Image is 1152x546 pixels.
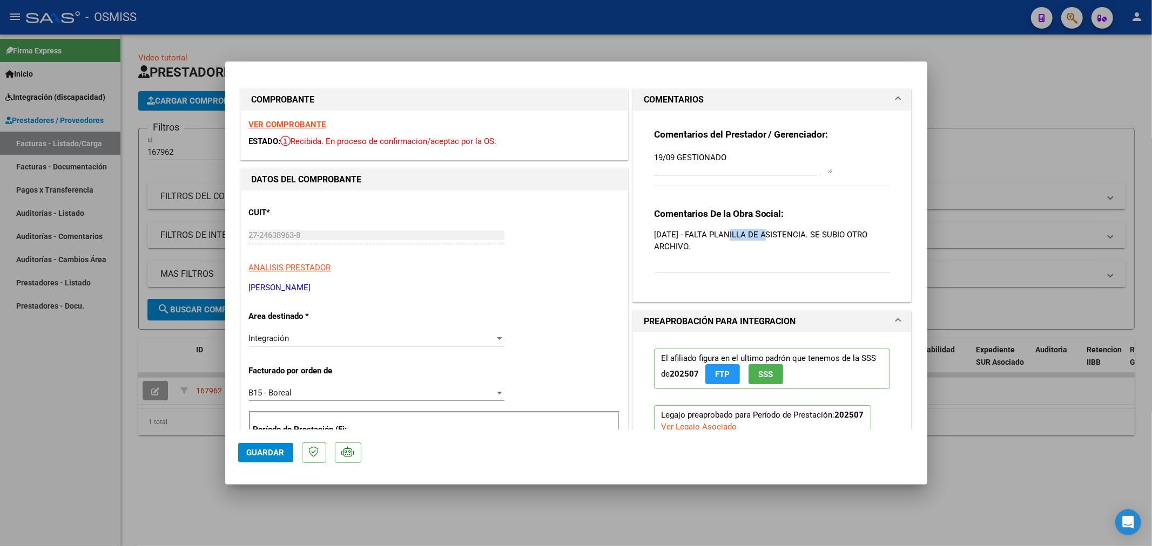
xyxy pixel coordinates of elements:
[644,93,704,106] h1: COMENTARIOS
[281,136,497,146] span: Recibida. En proceso de confirmacion/aceptac por la OS.
[654,129,828,140] strong: Comentarios del Prestador / Gerenciador:
[633,311,912,332] mat-expansion-panel-header: PREAPROBACIÓN PARA INTEGRACION
[633,89,912,111] mat-expansion-panel-header: COMENTARIOS
[633,111,912,302] div: COMENTARIOS
[249,388,292,398] span: B15 - Boreal
[749,364,783,384] button: SSS
[835,410,864,420] strong: 202507
[249,136,281,146] span: ESTADO:
[249,333,289,343] span: Integración
[247,448,285,458] span: Guardar
[249,263,331,272] span: ANALISIS PRESTADOR
[705,364,740,384] button: FTP
[249,310,360,323] p: Area destinado *
[654,349,891,389] p: El afiliado figura en el ultimo padrón que tenemos de la SSS de
[1115,509,1141,535] div: Open Intercom Messenger
[249,120,326,129] a: VER COMPROBANTE
[249,365,360,377] p: Facturado por orden de
[238,443,293,462] button: Guardar
[661,421,737,433] div: Ver Legajo Asociado
[758,370,773,379] span: SSS
[253,424,362,448] p: Período de Prestación (Ej: 202505 para Mayo 2025)
[715,370,730,379] span: FTP
[654,208,784,219] strong: Comentarios De la Obra Social:
[249,207,360,219] p: CUIT
[249,282,619,294] p: [PERSON_NAME]
[252,174,362,185] strong: DATOS DEL COMPROBANTE
[644,315,796,328] h1: PREAPROBACIÓN PARA INTEGRACION
[670,369,699,379] strong: 202507
[252,94,315,105] strong: COMPROBANTE
[654,229,891,252] p: [DATE] - FALTA PLANILLA DE ASISTENCIA. SE SUBIO OTRO ARCHIVO.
